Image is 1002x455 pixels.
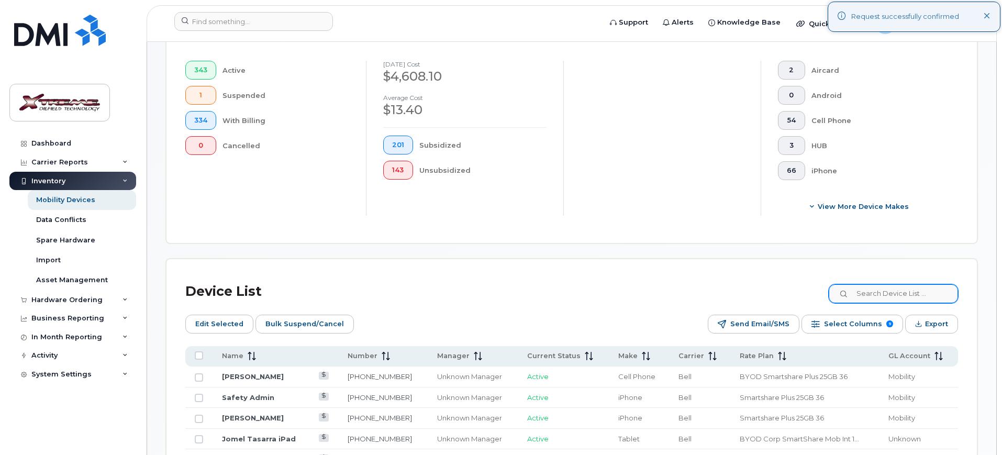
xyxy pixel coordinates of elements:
[348,435,412,443] a: [PHONE_NUMBER]
[527,435,549,443] span: Active
[419,136,547,154] div: Subsidized
[778,111,805,130] button: 54
[319,372,329,380] a: View Last Bill
[618,414,642,422] span: iPhone
[222,372,284,381] a: [PERSON_NAME]
[319,434,329,442] a: View Last Bill
[678,414,692,422] span: Bell
[194,116,207,125] span: 334
[740,393,824,402] span: Smartshare Plus 25GB 36
[618,351,638,361] span: Make
[618,372,655,381] span: Cell Phone
[527,351,581,361] span: Current Status
[678,351,704,361] span: Carrier
[618,393,642,402] span: iPhone
[527,372,549,381] span: Active
[678,393,692,402] span: Bell
[195,316,243,332] span: Edit Selected
[185,136,216,155] button: 0
[194,66,207,74] span: 343
[348,414,412,422] a: [PHONE_NUMBER]
[319,393,329,401] a: View Last Bill
[740,435,859,443] span: BYOD Corp SmartShare Mob Int 10
[789,13,865,34] div: Quicklinks
[383,101,547,119] div: $13.40
[319,413,329,421] a: View Last Bill
[888,435,921,443] span: Unknown
[222,111,350,130] div: With Billing
[740,414,824,422] span: Smartshare Plus 25GB 36
[222,414,284,422] a: [PERSON_NAME]
[888,414,915,422] span: Mobility
[888,393,915,402] span: Mobility
[811,111,942,130] div: Cell Phone
[174,12,333,31] input: Find something...
[787,167,796,175] span: 66
[787,141,796,150] span: 3
[437,413,508,423] div: Unknown Manager
[265,316,344,332] span: Bulk Suspend/Cancel
[778,136,805,155] button: 3
[383,136,413,154] button: 201
[222,61,350,80] div: Active
[778,161,805,180] button: 66
[383,161,413,180] button: 143
[818,202,909,212] span: View More Device Makes
[811,61,942,80] div: Aircard
[886,320,893,327] span: 9
[811,161,942,180] div: iPhone
[778,197,941,216] button: View More Device Makes
[185,315,253,334] button: Edit Selected
[437,351,470,361] span: Manager
[778,61,805,80] button: 2
[811,86,942,105] div: Android
[619,17,648,28] span: Support
[888,372,915,381] span: Mobility
[437,372,508,382] div: Unknown Manager
[222,435,296,443] a: Jomel Tasarra iPad
[185,61,216,80] button: 343
[787,66,796,74] span: 2
[185,86,216,105] button: 1
[603,12,655,33] a: Support
[392,141,404,149] span: 201
[740,372,848,381] span: BYOD Smartshare Plus 25GB 36
[348,372,412,381] a: [PHONE_NUMBER]
[392,166,404,174] span: 143
[348,351,377,361] span: Number
[730,316,789,332] span: Send Email/SMS
[255,315,354,334] button: Bulk Suspend/Cancel
[717,17,781,28] span: Knowledge Base
[194,91,207,99] span: 1
[740,351,774,361] span: Rate Plan
[194,141,207,150] span: 0
[678,372,692,381] span: Bell
[851,12,959,22] div: Request successfully confirmed
[956,409,994,447] iframe: Messenger Launcher
[383,61,547,68] h4: [DATE] cost
[655,12,701,33] a: Alerts
[222,393,274,402] a: Safety Admin
[383,94,547,101] h4: Average cost
[222,351,243,361] span: Name
[787,91,796,99] span: 0
[701,12,788,33] a: Knowledge Base
[672,17,694,28] span: Alerts
[787,116,796,125] span: 54
[925,316,948,332] span: Export
[437,393,508,403] div: Unknown Manager
[618,435,640,443] span: Tablet
[778,86,805,105] button: 0
[801,315,903,334] button: Select Columns 9
[222,136,350,155] div: Cancelled
[905,315,958,334] button: Export
[437,434,508,444] div: Unknown Manager
[678,435,692,443] span: Bell
[829,284,958,303] input: Search Device List ...
[383,68,547,85] div: $4,608.10
[811,136,942,155] div: HUB
[222,86,350,105] div: Suspended
[809,19,847,28] span: Quicklinks
[824,316,882,332] span: Select Columns
[348,393,412,402] a: [PHONE_NUMBER]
